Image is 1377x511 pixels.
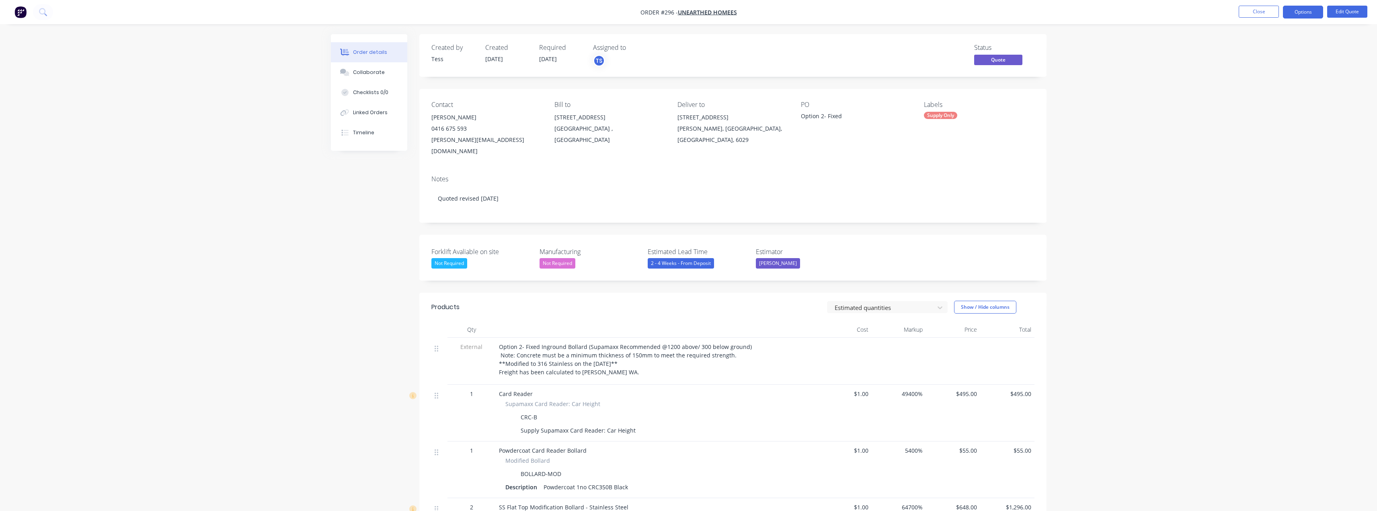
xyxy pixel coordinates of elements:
[431,112,542,157] div: [PERSON_NAME]0416 675 593[PERSON_NAME][EMAIL_ADDRESS][DOMAIN_NAME]
[875,390,923,398] span: 49400%
[1239,6,1279,18] button: Close
[499,343,752,376] span: Option 2- Fixed Inground Bollard (Supamaxx Recommended @1200 above/ 300 below ground) Note: Concr...
[540,247,640,257] label: Manufacturing
[756,258,800,269] div: [PERSON_NAME]
[431,134,542,157] div: [PERSON_NAME][EMAIL_ADDRESS][DOMAIN_NAME]
[431,101,542,109] div: Contact
[431,302,460,312] div: Products
[353,109,388,116] div: Linked Orders
[353,69,385,76] div: Collaborate
[801,112,901,123] div: Option 2- Fixed
[677,112,788,146] div: [STREET_ADDRESS][PERSON_NAME], [GEOGRAPHIC_DATA], [GEOGRAPHIC_DATA], 6029
[499,447,587,454] span: Powdercoat Card Reader Bollard
[554,101,665,109] div: Bill to
[929,446,977,455] span: $55.00
[1283,6,1323,18] button: Options
[470,446,473,455] span: 1
[821,390,868,398] span: $1.00
[447,322,496,338] div: Qty
[485,44,529,51] div: Created
[648,258,714,269] div: 2 - 4 Weeks - From Deposit
[505,481,540,493] div: Description
[331,82,407,103] button: Checklists 0/0
[554,112,665,123] div: [STREET_ADDRESS]
[983,446,1031,455] span: $55.00
[353,49,387,56] div: Order details
[983,390,1031,398] span: $495.00
[517,411,540,423] div: CRC-B
[801,101,911,109] div: PO
[331,123,407,143] button: Timeline
[924,101,1034,109] div: Labels
[593,44,673,51] div: Assigned to
[554,123,665,146] div: [GEOGRAPHIC_DATA] , [GEOGRAPHIC_DATA]
[678,8,737,16] a: Unearthed Homees
[974,44,1034,51] div: Status
[924,112,957,119] div: Supply Only
[485,55,503,63] span: [DATE]
[539,55,557,63] span: [DATE]
[353,129,374,136] div: Timeline
[451,343,493,351] span: External
[756,247,856,257] label: Estimator
[980,322,1034,338] div: Total
[872,322,926,338] div: Markup
[974,55,1022,65] span: Quote
[431,247,532,257] label: Forklift Avaliable on site
[431,123,542,134] div: 0416 675 593
[505,400,600,408] span: Supamaxx Card Reader: Car Height
[331,42,407,62] button: Order details
[470,390,473,398] span: 1
[431,175,1034,183] div: Notes
[499,390,533,398] span: Card Reader
[517,425,639,436] div: Supply Supamaxx Card Reader: Car Height
[431,112,542,123] div: [PERSON_NAME]
[431,258,467,269] div: Not Required
[505,456,550,465] span: Modified Bollard
[677,101,788,109] div: Deliver to
[431,186,1034,211] div: Quoted revised [DATE]
[14,6,27,18] img: Factory
[648,247,748,257] label: Estimated Lead Time
[540,258,575,269] div: Not Required
[677,112,788,123] div: [STREET_ADDRESS]
[817,322,872,338] div: Cost
[353,89,388,96] div: Checklists 0/0
[539,44,583,51] div: Required
[677,123,788,146] div: [PERSON_NAME], [GEOGRAPHIC_DATA], [GEOGRAPHIC_DATA], 6029
[331,62,407,82] button: Collaborate
[640,8,678,16] span: Order #296 -
[431,55,476,63] div: Tess
[926,322,980,338] div: Price
[540,481,631,493] div: Powdercoat 1no CRC350B Black
[929,390,977,398] span: $495.00
[431,44,476,51] div: Created by
[875,446,923,455] span: 5400%
[821,446,868,455] span: $1.00
[499,503,628,511] span: SS Flat Top Modification Bollard - Stainless Steel
[593,55,605,67] button: TS
[517,468,564,480] div: BOLLARD-MOD
[1327,6,1367,18] button: Edit Quote
[954,301,1016,314] button: Show / Hide columns
[554,112,665,146] div: [STREET_ADDRESS][GEOGRAPHIC_DATA] , [GEOGRAPHIC_DATA]
[331,103,407,123] button: Linked Orders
